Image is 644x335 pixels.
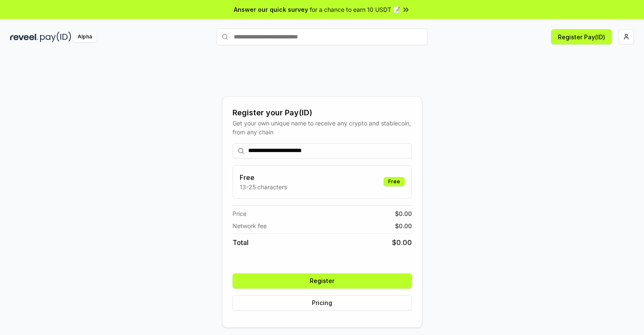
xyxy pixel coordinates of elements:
[384,177,405,186] div: Free
[73,32,97,42] div: Alpha
[395,209,412,218] span: $ 0.00
[233,221,267,230] span: Network fee
[233,273,412,289] button: Register
[392,237,412,248] span: $ 0.00
[10,32,38,42] img: reveel_dark
[40,32,71,42] img: pay_id
[233,119,412,136] div: Get your own unique name to receive any crypto and stablecoin, from any chain
[234,5,308,14] span: Answer our quick survey
[233,295,412,310] button: Pricing
[233,237,249,248] span: Total
[233,209,246,218] span: Price
[233,107,412,119] div: Register your Pay(ID)
[310,5,400,14] span: for a chance to earn 10 USDT 📝
[240,182,287,191] p: 13-25 characters
[240,172,287,182] h3: Free
[551,29,612,44] button: Register Pay(ID)
[395,221,412,230] span: $ 0.00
